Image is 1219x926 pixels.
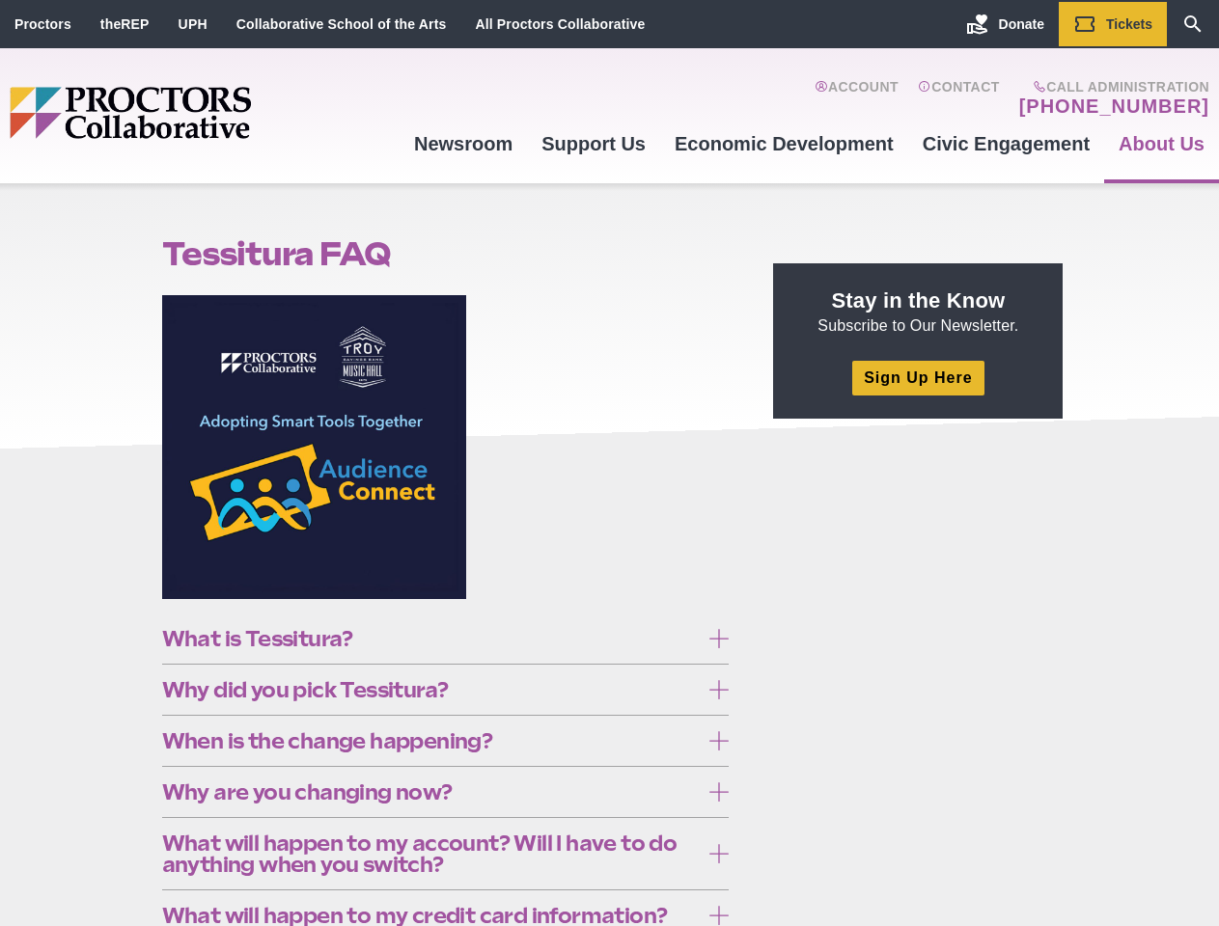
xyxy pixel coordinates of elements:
span: Why are you changing now? [162,781,700,803]
span: What is Tessitura? [162,628,700,649]
h1: Tessitura FAQ [162,235,730,272]
a: Proctors [14,16,71,32]
a: Support Us [527,118,660,170]
a: Sign Up Here [852,361,984,395]
a: All Proctors Collaborative [475,16,645,32]
span: When is the change happening? [162,730,700,751]
a: Collaborative School of the Arts [236,16,447,32]
img: Proctors logo [10,87,400,139]
span: Call Administration [1013,79,1209,95]
p: Subscribe to Our Newsletter. [796,286,1039,337]
a: UPH [179,16,208,32]
a: Tickets [1059,2,1167,46]
span: What will happen to my account? Will I have to do anything when you switch? [162,832,700,875]
a: theREP [100,16,150,32]
span: What will happen to my credit card information? [162,905,700,926]
a: Search [1167,2,1219,46]
a: [PHONE_NUMBER] [1019,95,1209,118]
a: Donate [952,2,1059,46]
a: Contact [918,79,1000,118]
a: Account [815,79,899,118]
span: Donate [999,16,1044,32]
span: Tickets [1106,16,1152,32]
span: Why did you pick Tessitura? [162,679,700,700]
a: Newsroom [400,118,527,170]
a: Economic Development [660,118,908,170]
a: Civic Engagement [908,118,1104,170]
strong: Stay in the Know [832,288,1006,313]
a: About Us [1104,118,1219,170]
